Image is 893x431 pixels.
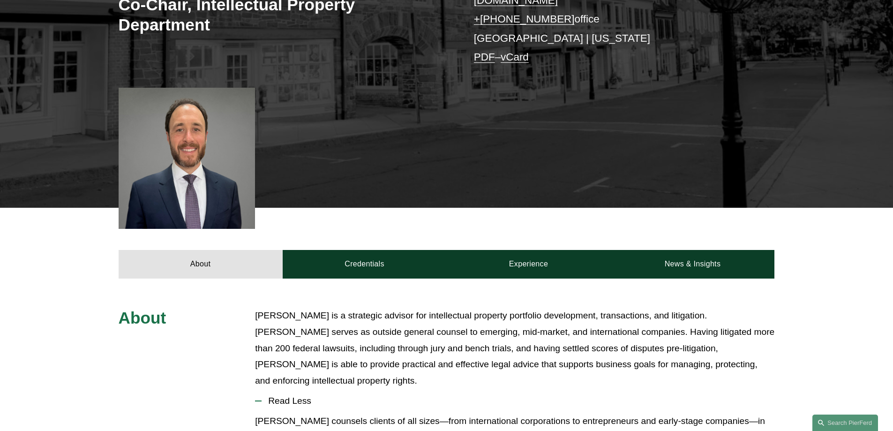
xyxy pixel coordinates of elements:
span: About [119,309,166,327]
a: Experience [447,250,611,278]
a: About [119,250,283,278]
a: PDF [474,51,495,63]
a: [PHONE_NUMBER] [480,13,575,25]
a: + [474,13,480,25]
a: Search this site [812,415,878,431]
a: News & Insights [610,250,774,278]
button: Read Less [255,389,774,413]
p: [PERSON_NAME] is a strategic advisor for intellectual property portfolio development, transaction... [255,308,774,389]
a: Credentials [283,250,447,278]
a: vCard [501,51,529,63]
span: Read Less [262,396,774,406]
